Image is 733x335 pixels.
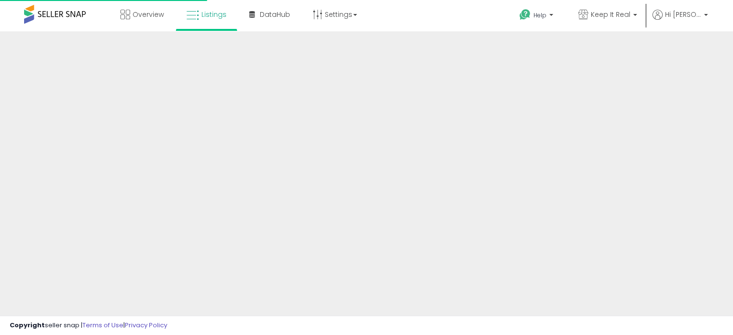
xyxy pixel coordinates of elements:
span: DataHub [260,10,290,19]
a: Privacy Policy [125,321,167,330]
span: Overview [133,10,164,19]
span: Help [533,11,546,19]
span: Listings [201,10,227,19]
a: Hi [PERSON_NAME] [653,10,708,31]
i: Get Help [519,9,531,21]
span: Hi [PERSON_NAME] [665,10,701,19]
div: seller snap | | [10,321,167,330]
span: Keep It Real [591,10,630,19]
a: Help [512,1,563,31]
a: Terms of Use [82,321,123,330]
strong: Copyright [10,321,45,330]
